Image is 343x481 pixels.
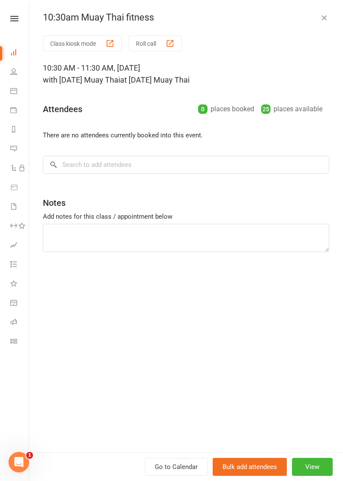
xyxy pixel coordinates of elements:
[198,104,208,114] div: 0
[43,130,329,140] li: There are no attendees currently booked into this event.
[10,333,30,352] a: Class kiosk mode
[145,458,208,476] a: Go to Calendar
[129,36,182,51] button: Roll call
[43,211,329,222] div: Add notes for this class / appointment below
[10,63,30,82] a: People
[43,62,329,86] div: 10:30 AM - 11:30 AM, [DATE]
[10,178,30,198] a: Product Sales
[29,12,343,23] div: 10:30am Muay Thai fitness
[43,75,120,84] span: with [DATE] Muay Thai
[292,458,333,476] button: View
[10,44,30,63] a: Dashboard
[43,36,122,51] button: Class kiosk mode
[10,82,30,101] a: Calendar
[43,156,329,174] input: Search to add attendees
[198,103,254,115] div: places booked
[10,236,30,255] a: Assessments
[120,75,190,84] span: at [DATE] Muay Thai
[43,197,66,209] div: Notes
[10,313,30,333] a: Roll call kiosk mode
[10,294,30,313] a: General attendance kiosk mode
[10,275,30,294] a: What's New
[10,121,30,140] a: Reports
[26,452,33,459] span: 1
[261,104,271,114] div: 25
[213,458,287,476] button: Bulk add attendees
[261,103,322,115] div: places available
[9,452,29,472] iframe: Intercom live chat
[43,103,82,115] div: Attendees
[10,101,30,121] a: Payments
